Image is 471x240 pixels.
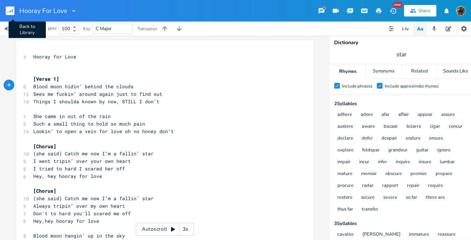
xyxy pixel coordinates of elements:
[416,147,429,154] button: guitar
[418,8,431,14] div: Share
[361,112,373,118] button: adore
[383,195,397,201] button: severe
[33,173,102,179] span: Hey, hey hooray for love
[337,159,351,165] button: impair
[393,2,402,8] div: New
[33,113,111,119] span: She came in out of the rain
[33,128,174,135] span: Lookin’ to open a vein for love oh no honey don’t
[437,147,451,154] button: ignore
[33,188,56,194] span: [Chorus]
[388,147,408,154] button: grandeur
[436,171,452,177] button: prepare
[33,158,131,164] span: I went tripin’ over your own heart
[378,159,387,165] button: infer
[362,136,373,142] button: defer
[402,64,437,79] div: Related
[334,221,469,226] div: 3 Syllable s
[96,25,112,32] span: C Major
[342,84,373,88] div: Include phrases
[384,124,398,130] button: bazaar
[337,171,352,177] button: mature
[337,183,354,189] button: procure
[419,159,431,165] button: insure
[334,40,469,45] div: Dictionary
[407,124,421,130] button: bizarre
[381,112,390,118] button: afar
[337,124,353,130] button: austere
[418,112,433,118] button: appear
[337,136,353,142] button: declare
[406,195,417,201] button: so far
[426,195,445,201] button: there are
[361,171,377,177] button: memoir
[337,232,354,238] button: cavalier
[404,5,436,17] button: Share
[362,147,380,154] button: feldspar
[430,124,440,130] button: cigar
[361,195,375,201] button: secure
[137,27,157,31] div: Transpose
[337,147,354,154] button: explore
[19,8,67,14] span: Hooray For Love
[33,53,76,60] span: Hooray for Love
[428,183,443,189] button: require
[362,183,374,189] button: radar
[409,232,429,238] button: immature
[33,91,162,97] span: Sees me fuckin’ around again just to find out
[83,27,90,31] div: Key
[386,4,400,17] button: New
[396,159,410,165] button: inquire
[136,223,194,236] div: Autoscroll
[385,84,439,88] div: Include approximate rhymes
[407,183,419,189] button: repair
[385,171,402,177] button: obscure
[456,6,465,15] img: Susan Rowe
[337,195,352,201] button: restore
[33,143,56,150] span: [Chorus]
[366,64,401,79] div: Synonyms
[33,218,99,224] span: Hey,hey hooray for love
[337,112,352,118] button: adhere
[330,64,365,79] div: Rhymes
[33,83,134,90] span: Blood moon hidin’ behind the clouds
[440,159,455,165] button: lumbar
[381,136,397,142] button: despair
[337,207,353,213] button: thus far
[398,112,409,118] button: affair
[48,27,56,31] div: BPM
[179,223,192,236] div: 3x
[359,159,369,165] button: incur
[33,98,159,105] span: Things I shoulda known by now, STILL I don’t
[334,102,469,106] div: 2 Syllable s
[362,124,375,130] button: aware
[33,165,125,172] span: I tried to hard I scared her off
[410,171,427,177] button: premier
[438,232,456,238] button: reassure
[6,2,20,19] button: Back to Library
[396,51,407,59] span: star
[33,232,125,239] span: Blood moon hangin’ up in the sky
[406,136,420,142] button: endure
[429,136,443,142] button: ensure
[362,232,400,238] button: [PERSON_NAME]
[362,207,378,213] button: transfer
[33,150,154,157] span: (she said) Catch me now I’m a fallin’ star
[33,76,59,82] span: [Verse 1]
[441,112,455,118] button: assure
[382,183,398,189] button: rapport
[33,210,131,217] span: Don't to hard you'll scared me off
[33,121,145,127] span: Such a small thing to hold so much pain
[33,195,154,202] span: (she said) Catch me now I’m a fallin’ star
[33,203,125,209] span: Always tripin’ over my own heart
[449,124,462,130] button: concur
